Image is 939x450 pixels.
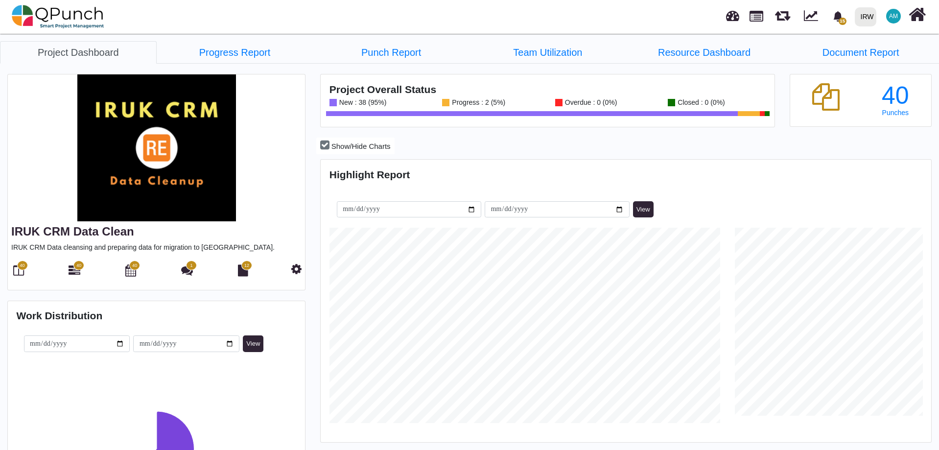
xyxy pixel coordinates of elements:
div: New : 38 (95%) [337,99,386,106]
span: Show/Hide Charts [331,142,391,150]
li: IRUK CRM Data Clean [469,41,626,63]
a: Team Utilization [469,41,626,64]
button: Show/Hide Charts [316,138,394,155]
i: Board [13,264,24,276]
h4: Highlight Report [329,168,923,181]
h4: Work Distribution [17,309,297,322]
a: bell fill15 [827,0,851,31]
span: 12 [244,262,249,269]
a: IRUK CRM Data Clean [11,225,134,238]
span: Dashboard [726,6,739,21]
img: qpunch-sp.fa6292f.png [12,2,104,31]
a: Document Report [782,41,939,64]
a: AM [880,0,907,32]
div: Dynamic Report [799,0,827,33]
button: View [243,335,263,352]
i: Punch Discussion [181,264,193,276]
a: IRW [850,0,880,33]
button: View [633,201,654,218]
a: Progress Report [157,41,313,64]
a: 40 [69,268,80,276]
a: Punch Report [313,41,469,64]
a: 40 Punches [868,83,922,117]
svg: bell fill [833,11,843,22]
div: Overdue : 0 (0%) [563,99,617,106]
p: IRUK CRM Data cleansing and preparing data for migration to [GEOGRAPHIC_DATA]. [11,242,302,253]
div: 40 [868,83,922,108]
span: 1 [190,262,193,269]
span: AM [889,13,898,19]
div: IRW [861,8,874,25]
span: Projects [750,6,763,22]
div: Progress : 2 (5%) [449,99,505,106]
i: Project Settings [291,263,302,275]
i: Home [909,5,926,24]
i: Calendar [125,264,136,276]
span: Punches [882,109,909,117]
span: 40 [132,262,137,269]
span: Asad Malik [886,9,901,24]
span: 15 [839,18,846,25]
span: Releases [775,5,790,21]
span: 40 [20,262,24,269]
i: Gantt [69,264,80,276]
span: 40 [76,262,81,269]
div: Closed : 0 (0%) [675,99,725,106]
a: Resource Dashboard [626,41,783,64]
div: Notification [829,7,846,25]
h4: Project Overall Status [329,83,766,95]
i: Document Library [238,264,248,276]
